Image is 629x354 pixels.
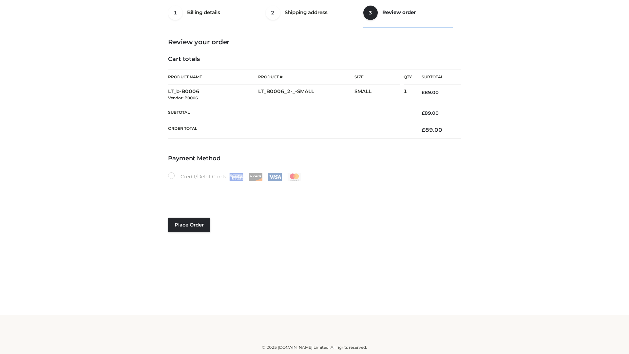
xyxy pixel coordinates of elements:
td: LT_B0006_2-_-SMALL [258,85,354,105]
bdi: 89.00 [422,89,439,95]
button: Place order [168,218,210,232]
div: © 2025 [DOMAIN_NAME] Limited. All rights reserved. [97,344,532,351]
bdi: 89.00 [422,127,442,133]
h4: Payment Method [168,155,461,162]
h4: Cart totals [168,56,461,63]
label: Credit/Debit Cards [168,172,302,181]
span: £ [422,89,425,95]
td: LT_b-B0006 [168,85,258,105]
bdi: 89.00 [422,110,439,116]
th: Product Name [168,69,258,85]
th: Size [354,70,400,85]
th: Order Total [168,121,412,139]
small: Vendor: B0006 [168,95,198,100]
span: £ [422,127,425,133]
td: SMALL [354,85,404,105]
img: Visa [268,173,282,181]
td: 1 [404,85,412,105]
img: Discover [249,173,263,181]
th: Subtotal [412,70,461,85]
th: Product # [258,69,354,85]
img: Mastercard [287,173,301,181]
img: Amex [229,173,243,181]
h3: Review your order [168,38,461,46]
th: Qty [404,69,412,85]
th: Subtotal [168,105,412,121]
iframe: Secure payment input frame [167,180,460,204]
span: £ [422,110,425,116]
